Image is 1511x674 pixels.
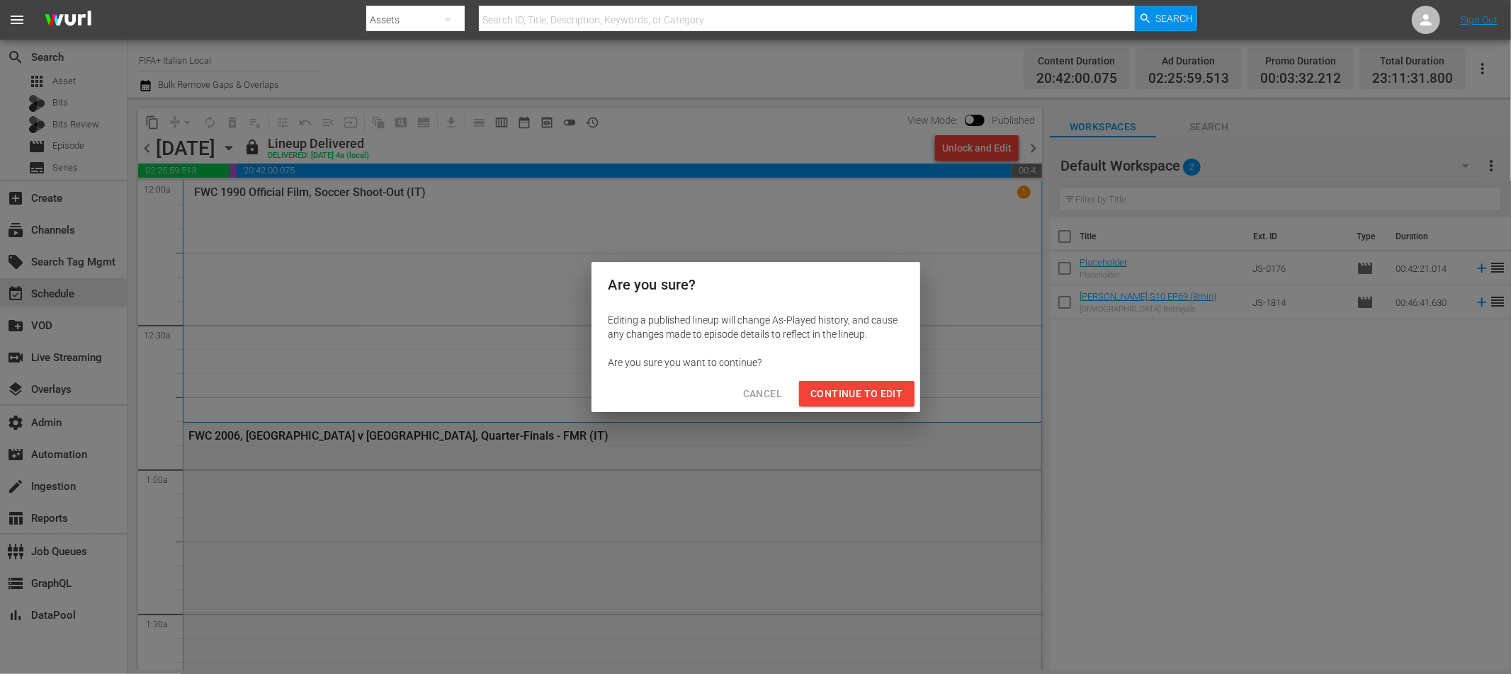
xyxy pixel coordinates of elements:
div: Are you sure you want to continue? [609,355,903,370]
img: ans4CAIJ8jUAAAAAAAAAAAAAAAAAAAAAAAAgQb4GAAAAAAAAAAAAAAAAAAAAAAAAJMjXAAAAAAAAAAAAAAAAAAAAAAAAgAT5G... [34,4,102,37]
button: Continue to Edit [799,381,914,407]
span: menu [9,11,26,28]
span: Cancel [743,385,782,403]
span: Continue to Edit [810,385,902,403]
div: Editing a published lineup will change As-Played history, and cause any changes made to episode d... [609,313,903,341]
a: Sign Out [1461,14,1498,25]
h2: Are you sure? [609,273,903,296]
span: Search [1156,6,1194,31]
button: Cancel [732,381,793,407]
